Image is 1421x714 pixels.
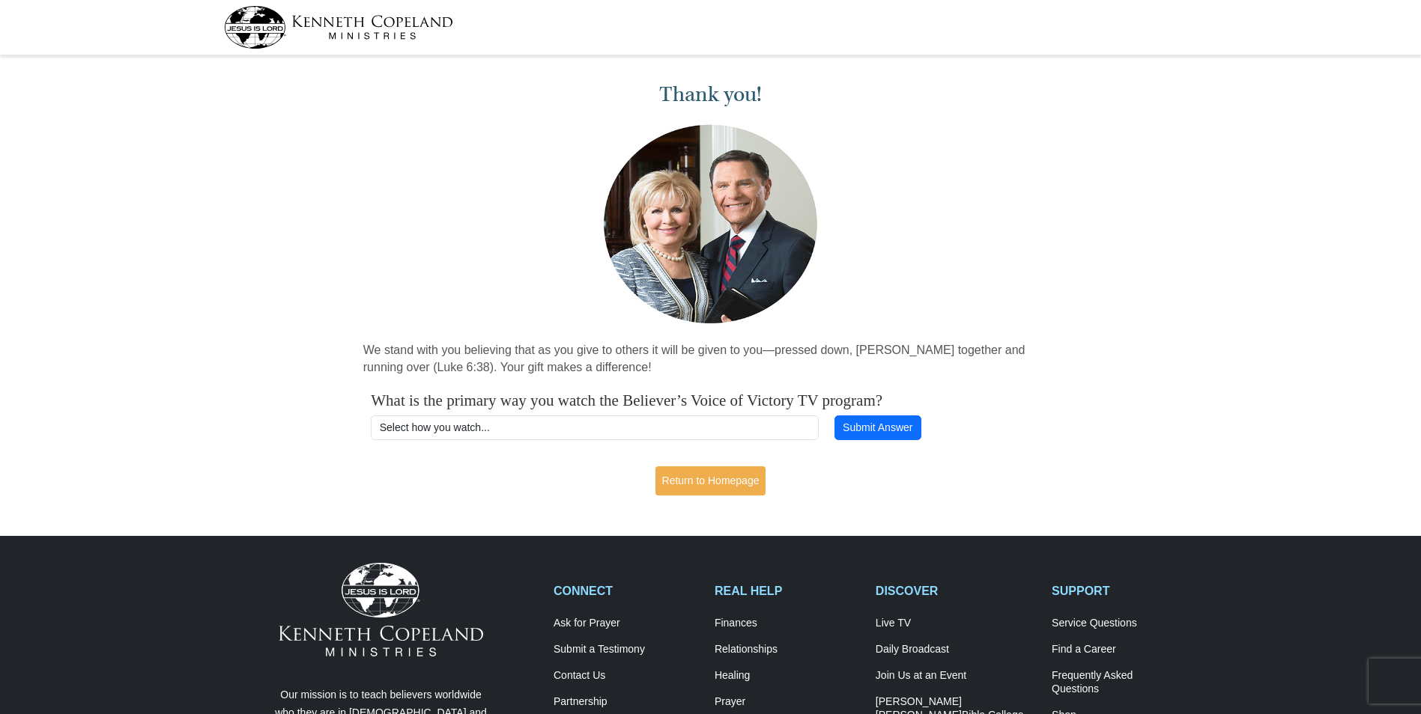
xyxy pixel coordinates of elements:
[554,669,699,683] a: Contact Us
[554,695,699,709] a: Partnership
[554,584,699,598] h2: CONNECT
[1052,643,1197,656] a: Find a Career
[224,6,453,49] img: kcm-header-logo.svg
[600,121,821,327] img: Kenneth and Gloria
[876,643,1036,656] a: Daily Broadcast
[715,584,860,598] h2: REAL HELP
[876,617,1036,630] a: Live TV
[715,643,860,656] a: Relationships
[1052,584,1197,598] h2: SUPPORT
[1052,617,1197,630] a: Service Questions
[279,563,483,656] img: Kenneth Copeland Ministries
[371,391,1050,410] h4: What is the primary way you watch the Believer’s Voice of Victory TV program?
[834,415,921,441] button: Submit Answer
[715,695,860,709] a: Prayer
[1052,669,1197,696] a: Frequently AskedQuestions
[876,669,1036,683] a: Join Us at an Event
[876,584,1036,598] h2: DISCOVER
[715,617,860,630] a: Finances
[554,617,699,630] a: Ask for Prayer
[715,669,860,683] a: Healing
[363,82,1058,107] h1: Thank you!
[363,342,1058,376] p: We stand with you believing that as you give to others it will be given to you—pressed down, [PER...
[554,643,699,656] a: Submit a Testimony
[655,466,766,495] a: Return to Homepage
